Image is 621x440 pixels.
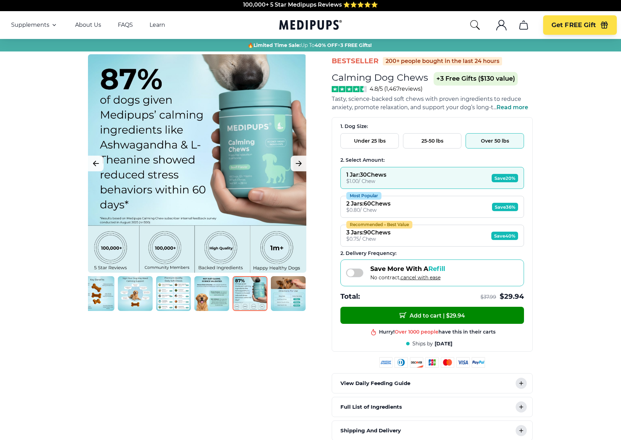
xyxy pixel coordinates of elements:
div: Most Popular [346,192,381,200]
span: Made In The [GEOGRAPHIC_DATA] from domestic & globally sourced ingredients [195,9,426,16]
p: View Daily Feeding Guide [340,379,410,387]
p: Shipping And Delivery [340,426,401,435]
button: Supplements [11,21,58,29]
button: 1 Jar:30Chews$1.00/ ChewSave20% [340,167,524,189]
span: 🔥 Up To + [248,42,372,49]
div: Recommended – Best Value [346,221,412,229]
span: Save 20% [492,174,518,182]
span: Tasty, science-backed soft chews with proven ingredients to reduce [332,96,521,102]
div: 2. Select Amount: [340,157,524,163]
span: cancel with ease [401,274,441,281]
img: payment methods [379,357,485,368]
span: Save More With A [370,265,445,273]
button: Recommended – Best Value3 Jars:90Chews$0.75/ ChewSave40% [340,225,524,247]
span: $ 37.99 [481,294,496,301]
button: Previous Image [88,156,104,171]
img: Calming Dog Chews | Natural Dog Supplements [156,276,191,311]
a: About Us [75,22,101,29]
button: Add to cart | $29.94 [340,307,524,324]
div: 1. Dog Size: [340,123,524,130]
img: Stars - 4.8 [332,86,367,92]
button: Most Popular2 Jars:60Chews$0.80/ ChewSave36% [340,196,524,218]
span: 2 . Delivery Frequency: [340,250,396,256]
div: $ 1.00 / Chew [346,178,386,184]
div: Hurry! have this in their carts [379,328,495,335]
img: Calming Dog Chews | Natural Dog Supplements [194,276,229,311]
span: Over 1000 people [395,328,438,335]
div: 1 Jar : 30 Chews [346,171,386,178]
span: Add to cart | $ 29.94 [400,312,465,319]
div: $ 0.80 / Chew [346,207,390,213]
span: Save 40% [491,232,518,240]
span: Save 36% [492,203,518,211]
span: anxiety, promote relaxation, and support your dog’s long-t [332,104,493,111]
img: Calming Dog Chews | Natural Dog Supplements [118,276,153,311]
div: 3 Jars : 90 Chews [346,229,390,236]
div: $ 0.75 / Chew [346,236,390,242]
span: Get FREE Gift [551,21,596,29]
button: Next Image [291,156,306,171]
h1: Calming Dog Chews [332,72,428,83]
span: ... [493,104,528,111]
span: BestSeller [332,56,379,66]
button: account [493,17,510,33]
button: Over 50 lbs [466,133,524,149]
span: $ 29.94 [500,292,524,301]
button: 25-50 lbs [403,133,461,149]
img: Calming Dog Chews | Natural Dog Supplements [80,276,114,311]
span: [DATE] [435,341,452,347]
span: Supplements [11,22,49,29]
span: Total: [340,292,360,301]
button: search [469,19,481,31]
span: Ships by [412,341,433,347]
img: Calming Dog Chews | Natural Dog Supplements [233,276,267,311]
span: Refill [428,265,445,273]
div: 200+ people bought in the last 24 hours [383,57,502,65]
a: Learn [150,22,165,29]
span: 100,000+ 5 Star Medipups Reviews ⭐️⭐️⭐️⭐️⭐️ [243,1,378,8]
button: cart [515,17,532,33]
div: 2 Jars : 60 Chews [346,200,390,207]
button: Get FREE Gift [543,15,617,35]
span: 4.8/5 ( 1,467 reviews) [370,86,422,92]
p: Full List of Ingredients [340,403,402,411]
a: Medipups [279,18,342,33]
span: +3 Free Gifts ($130 value) [434,72,518,86]
img: Calming Dog Chews | Natural Dog Supplements [271,276,306,311]
a: FAQS [118,22,133,29]
span: Read more [497,104,528,111]
span: No contract, [370,274,445,281]
button: Under 25 lbs [340,133,399,149]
